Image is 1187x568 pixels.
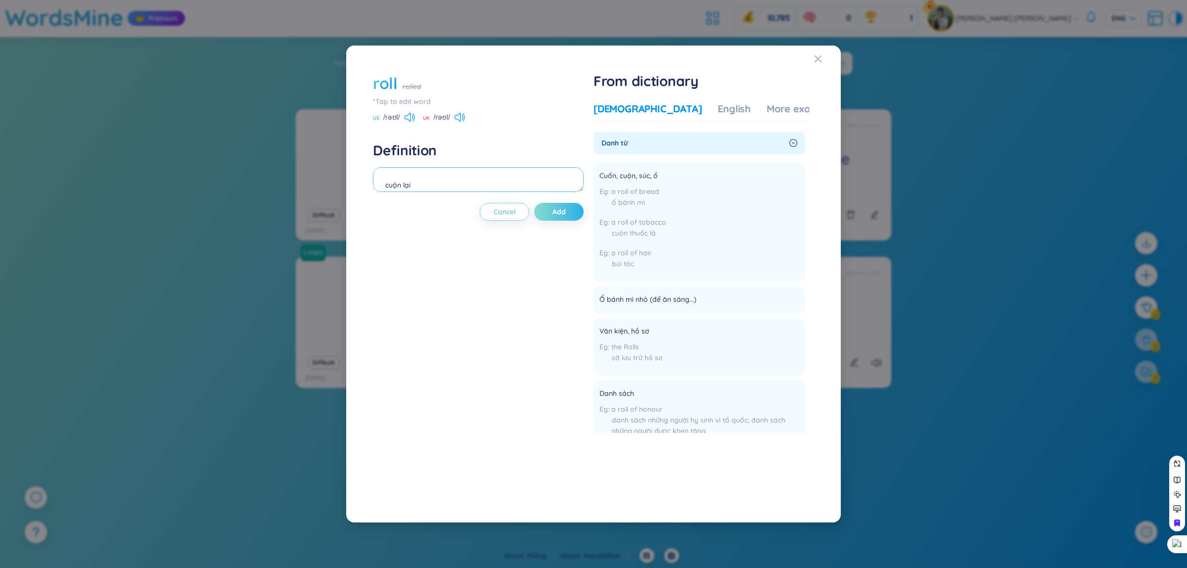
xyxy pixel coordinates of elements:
div: More examples [767,102,838,116]
span: UK [423,114,430,122]
div: búi tóc [599,258,671,269]
div: English [718,102,751,116]
div: roll [373,72,398,94]
button: Close [814,46,841,72]
span: Danh sách [599,388,634,400]
h4: Definition [373,142,584,159]
div: ổ bánh mì [599,197,671,208]
span: /rəʊl/ [383,112,400,123]
span: right-circle [789,139,797,147]
div: *Tap to edit word [373,96,584,107]
span: /rəʊl/ [434,112,451,123]
span: US [373,114,379,122]
div: [DEMOGRAPHIC_DATA] [593,102,702,116]
span: Văn kiện, hồ sơ [599,326,649,337]
textarea: cuộn lại [373,167,584,192]
span: a roll of hair [611,248,652,257]
div: sở lưu trữ hồ sơ [599,352,663,363]
span: Cancel [494,207,516,217]
span: a roll of honour [611,405,663,414]
h1: From dictionary [593,72,809,90]
span: Danh từ [601,138,785,148]
div: danh sách những người hy sinh vì tổ quốc; danh sách những người được khen tặng [599,415,799,436]
span: a roll of tobacco [611,218,666,227]
span: Ổ bánh mì nhỏ (để ăn sáng...) [599,294,696,306]
div: cuộn thuốc lá [599,228,671,238]
span: Add [552,207,566,217]
span: a roll of bread [611,187,659,196]
div: rolled [403,81,421,92]
span: Cuốn, cuộn, súc, ổ [599,170,658,182]
span: the Rolls [611,342,639,351]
